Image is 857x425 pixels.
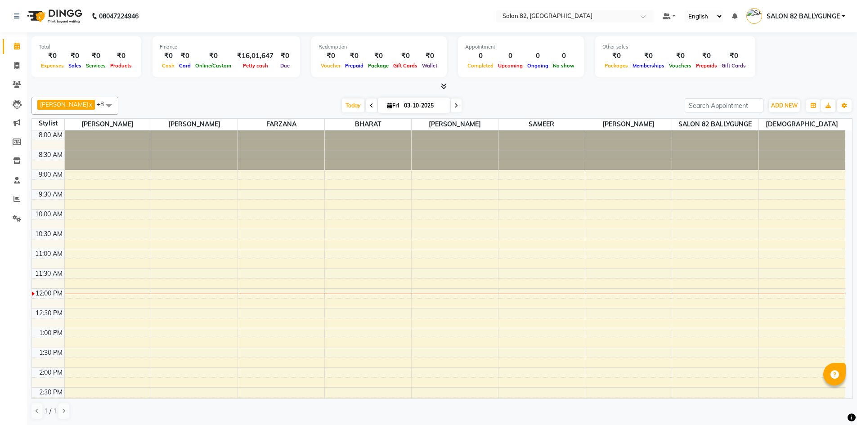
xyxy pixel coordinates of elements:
[32,119,64,128] div: Stylist
[769,99,800,112] button: ADD NEW
[366,51,391,61] div: ₹0
[630,63,667,69] span: Memberships
[33,229,64,239] div: 10:30 AM
[108,51,134,61] div: ₹0
[496,51,525,61] div: 0
[401,99,446,112] input: 2025-10-03
[37,130,64,140] div: 8:00 AM
[39,51,66,61] div: ₹0
[84,51,108,61] div: ₹0
[160,51,177,61] div: ₹0
[412,119,498,130] span: [PERSON_NAME]
[667,63,694,69] span: Vouchers
[719,51,748,61] div: ₹0
[672,119,758,130] span: SALON 82 BALLYGUNGE
[151,119,238,130] span: [PERSON_NAME]
[33,249,64,259] div: 11:00 AM
[37,170,64,179] div: 9:00 AM
[66,51,84,61] div: ₹0
[23,4,85,29] img: logo
[37,328,64,338] div: 1:00 PM
[319,43,440,51] div: Redemption
[319,51,343,61] div: ₹0
[39,43,134,51] div: Total
[694,51,719,61] div: ₹0
[759,119,846,130] span: [DEMOGRAPHIC_DATA]
[420,51,440,61] div: ₹0
[65,119,151,130] span: [PERSON_NAME]
[99,4,139,29] b: 08047224946
[602,63,630,69] span: Packages
[343,63,366,69] span: Prepaid
[391,63,420,69] span: Gift Cards
[771,102,798,109] span: ADD NEW
[767,12,840,21] span: SALON 82 BALLYGUNGE
[366,63,391,69] span: Package
[44,407,57,416] span: 1 / 1
[343,51,366,61] div: ₹0
[391,51,420,61] div: ₹0
[37,368,64,377] div: 2:00 PM
[37,190,64,199] div: 9:30 AM
[34,289,64,298] div: 12:00 PM
[585,119,672,130] span: [PERSON_NAME]
[465,63,496,69] span: Completed
[40,101,88,108] span: [PERSON_NAME]
[551,51,577,61] div: 0
[37,388,64,397] div: 2:30 PM
[819,389,848,416] iframe: chat widget
[233,51,277,61] div: ₹16,01,647
[465,43,577,51] div: Appointment
[719,63,748,69] span: Gift Cards
[277,51,293,61] div: ₹0
[602,43,748,51] div: Other sales
[241,63,270,69] span: Petty cash
[238,119,324,130] span: FARZANA
[746,8,762,24] img: SALON 82 BALLYGUNGE
[319,63,343,69] span: Voucher
[33,269,64,278] div: 11:30 AM
[37,348,64,358] div: 1:30 PM
[34,309,64,318] div: 12:30 PM
[160,43,293,51] div: Finance
[177,63,193,69] span: Card
[525,51,551,61] div: 0
[160,63,177,69] span: Cash
[602,51,630,61] div: ₹0
[193,63,233,69] span: Online/Custom
[84,63,108,69] span: Services
[498,119,585,130] span: SAMEER
[193,51,233,61] div: ₹0
[33,210,64,219] div: 10:00 AM
[177,51,193,61] div: ₹0
[685,98,763,112] input: Search Appointment
[278,63,292,69] span: Due
[385,102,401,109] span: Fri
[420,63,440,69] span: Wallet
[465,51,496,61] div: 0
[97,100,111,107] span: +8
[525,63,551,69] span: Ongoing
[88,101,92,108] a: x
[630,51,667,61] div: ₹0
[37,150,64,160] div: 8:30 AM
[66,63,84,69] span: Sales
[342,98,364,112] span: Today
[694,63,719,69] span: Prepaids
[667,51,694,61] div: ₹0
[108,63,134,69] span: Products
[496,63,525,69] span: Upcoming
[551,63,577,69] span: No show
[325,119,411,130] span: BHARAT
